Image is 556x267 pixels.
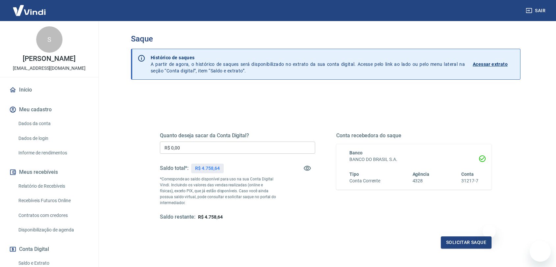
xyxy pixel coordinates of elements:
[36,26,63,53] div: S
[160,214,195,221] h5: Saldo restante:
[441,236,492,249] button: Solicitar saque
[473,61,508,67] p: Acessar extrato
[524,5,548,17] button: Sair
[23,55,75,62] p: [PERSON_NAME]
[198,214,222,220] span: R$ 4.758,64
[16,194,90,207] a: Recebíveis Futuros Online
[195,165,219,172] p: R$ 4.758,64
[160,165,189,172] h5: Saldo total*:
[349,172,359,177] span: Tipo
[13,65,86,72] p: [EMAIL_ADDRESS][DOMAIN_NAME]
[160,132,315,139] h5: Quanto deseja sacar da Conta Digital?
[530,241,551,262] iframe: Botão para abrir a janela de mensagens
[131,34,520,43] h3: Saque
[336,132,492,139] h5: Conta recebedora do saque
[349,177,380,184] h6: Conta Corrente
[349,150,363,155] span: Banco
[16,223,90,237] a: Disponibilização de agenda
[16,146,90,160] a: Informe de rendimentos
[160,176,276,206] p: *Corresponde ao saldo disponível para uso na sua Conta Digital Vindi. Incluindo os valores das ve...
[413,172,430,177] span: Agência
[16,117,90,130] a: Dados da conta
[8,165,90,179] button: Meus recebíveis
[8,242,90,256] button: Conta Digital
[151,54,465,61] p: Histórico de saques
[8,83,90,97] a: Início
[349,156,478,163] h6: BANCO DO BRASIL S.A.
[483,225,496,238] iframe: Fechar mensagem
[413,177,430,184] h6: 4328
[461,177,478,184] h6: 31217-7
[461,172,474,177] span: Conta
[8,0,51,20] img: Vindi
[16,209,90,222] a: Contratos com credores
[16,179,90,193] a: Relatório de Recebíveis
[8,102,90,117] button: Meu cadastro
[151,54,465,74] p: A partir de agora, o histórico de saques será disponibilizado no extrato da sua conta digital. Ac...
[473,54,515,74] a: Acessar extrato
[16,132,90,145] a: Dados de login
